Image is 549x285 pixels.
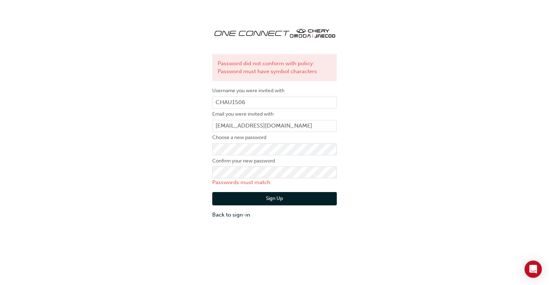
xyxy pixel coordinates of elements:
img: oneconnect [212,22,337,43]
label: Username you were invited with [212,86,337,95]
div: Password did not conform with policy: Password must have symbol characters [212,54,337,81]
button: Sign Up [212,192,337,206]
a: Back to sign-in [212,211,337,219]
label: Confirm your new password [212,157,337,165]
label: Email you were invited with [212,110,337,119]
div: Open Intercom Messenger [524,260,542,278]
label: Choose a new password [212,133,337,142]
input: Username [212,97,337,109]
p: Passwords must match [212,178,337,187]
